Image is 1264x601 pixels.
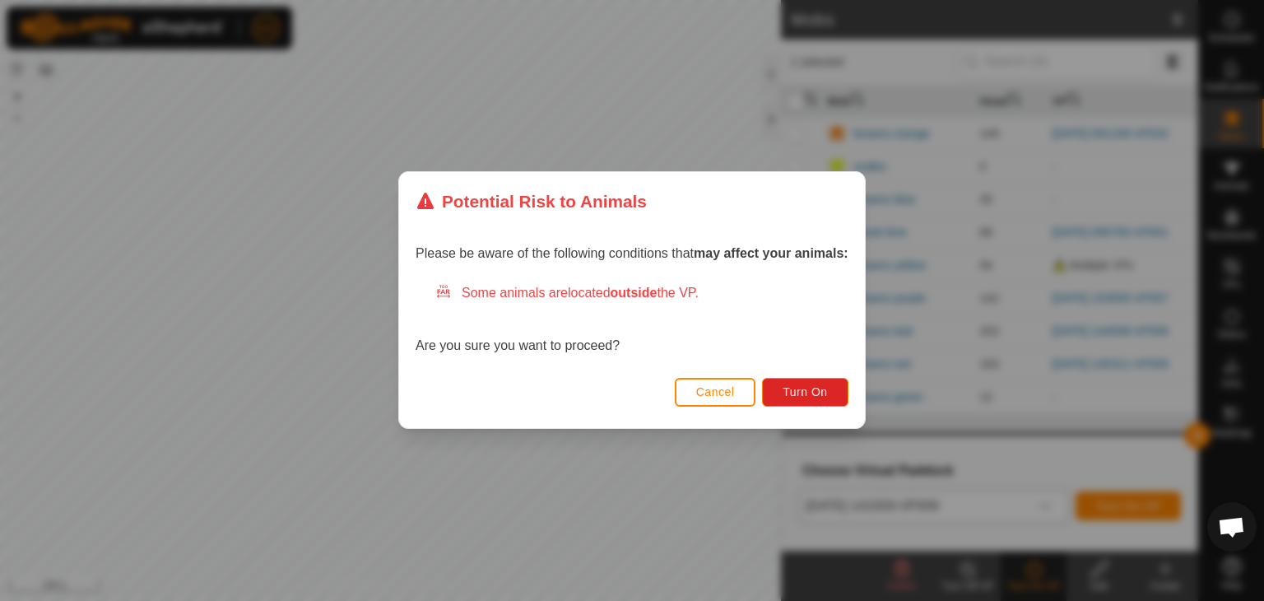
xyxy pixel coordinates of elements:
[611,287,658,300] strong: outside
[416,284,848,356] div: Are you sure you want to proceed?
[763,378,848,407] button: Turn On
[1207,502,1257,552] div: Open chat
[416,189,647,214] div: Potential Risk to Animals
[416,247,848,261] span: Please be aware of the following conditions that
[435,284,848,304] div: Some animals are
[694,247,848,261] strong: may affect your animals:
[568,287,699,300] span: located the VP.
[783,386,828,399] span: Turn On
[675,378,756,407] button: Cancel
[696,386,735,399] span: Cancel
